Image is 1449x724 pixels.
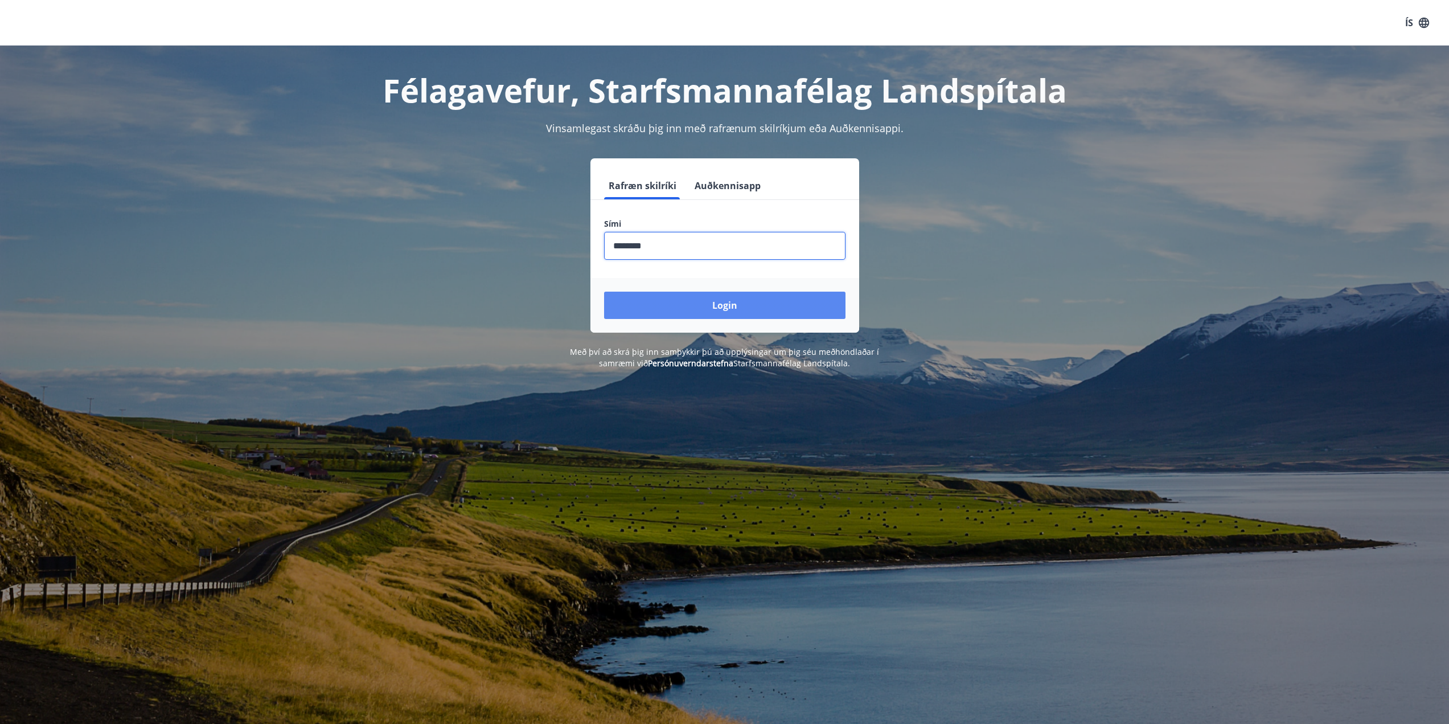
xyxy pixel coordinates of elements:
button: Login [604,292,845,319]
button: ÍS [1399,13,1435,33]
label: Sími [604,218,845,230]
button: Auðkennisapp [690,172,765,199]
span: Vinsamlegast skráðu þig inn með rafrænum skilríkjum eða Auðkennisappi. [546,121,904,135]
button: Rafræn skilríki [604,172,681,199]
a: Persónuverndarstefna [648,358,733,369]
span: Með því að skrá þig inn samþykkir þú að upplýsingar um þig séu meðhöndlaðar í samræmi við Starfsm... [570,346,879,369]
h1: Félagavefur, Starfsmannafélag Landspítala [329,68,1121,112]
